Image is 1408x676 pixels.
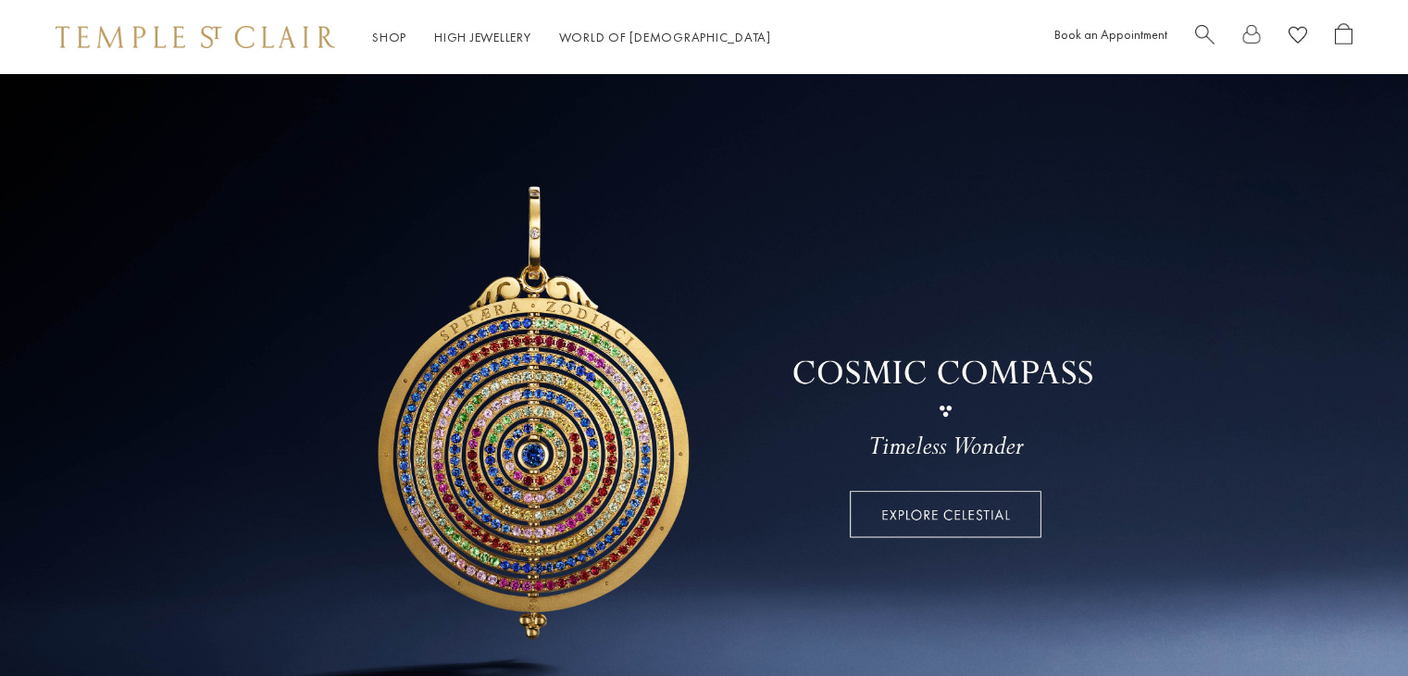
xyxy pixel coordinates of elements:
[56,26,335,48] img: Temple St. Clair
[1315,589,1389,657] iframe: Gorgias live chat messenger
[1335,23,1352,52] a: Open Shopping Bag
[1054,26,1167,43] a: Book an Appointment
[1195,23,1215,52] a: Search
[434,29,531,45] a: High JewelleryHigh Jewellery
[559,29,771,45] a: World of [DEMOGRAPHIC_DATA]World of [DEMOGRAPHIC_DATA]
[372,26,771,49] nav: Main navigation
[372,29,406,45] a: ShopShop
[1289,23,1307,52] a: View Wishlist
